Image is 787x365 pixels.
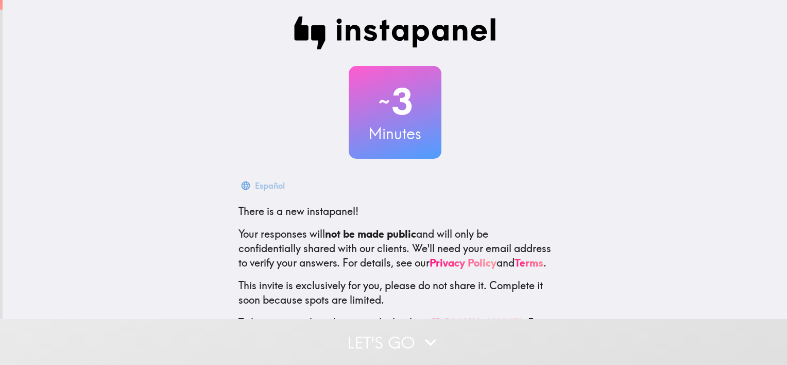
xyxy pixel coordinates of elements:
h2: 3 [349,80,441,123]
a: Privacy Policy [430,256,497,269]
h3: Minutes [349,123,441,144]
span: There is a new instapanel! [238,205,358,218]
p: Your responses will and will only be confidentially shared with our clients. We'll need your emai... [238,227,552,270]
a: Terms [515,256,543,269]
p: To learn more about Instapanel, check out . For questions or help, email us at . [238,316,552,359]
img: Instapanel [294,16,496,49]
b: not be made public [325,227,416,240]
div: Español [255,178,285,193]
p: This invite is exclusively for you, please do not share it. Complete it soon because spots are li... [238,278,552,307]
button: Español [238,175,289,196]
a: [DOMAIN_NAME] [432,316,522,329]
span: ~ [377,86,391,117]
